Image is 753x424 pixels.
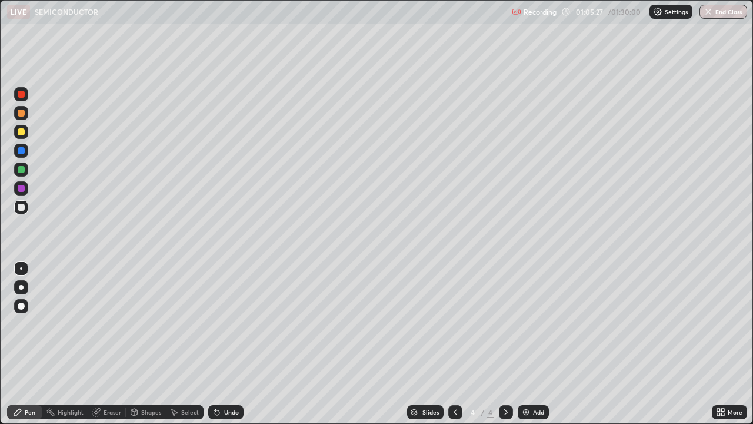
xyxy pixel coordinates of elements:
div: Shapes [141,409,161,415]
img: add-slide-button [521,408,531,417]
div: / [481,409,485,416]
div: 4 [467,409,479,416]
button: End Class [699,5,747,19]
img: end-class-cross [704,7,713,16]
p: SEMICONDUCTOR [35,7,98,16]
p: Settings [665,9,688,15]
div: More [728,409,742,415]
p: LIVE [11,7,26,16]
p: Recording [524,8,557,16]
div: Pen [25,409,35,415]
div: Add [533,409,544,415]
img: recording.375f2c34.svg [512,7,521,16]
div: Eraser [104,409,121,415]
div: Slides [422,409,439,415]
div: Highlight [58,409,84,415]
div: 4 [487,407,494,418]
div: Select [181,409,199,415]
div: Undo [224,409,239,415]
img: class-settings-icons [653,7,662,16]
